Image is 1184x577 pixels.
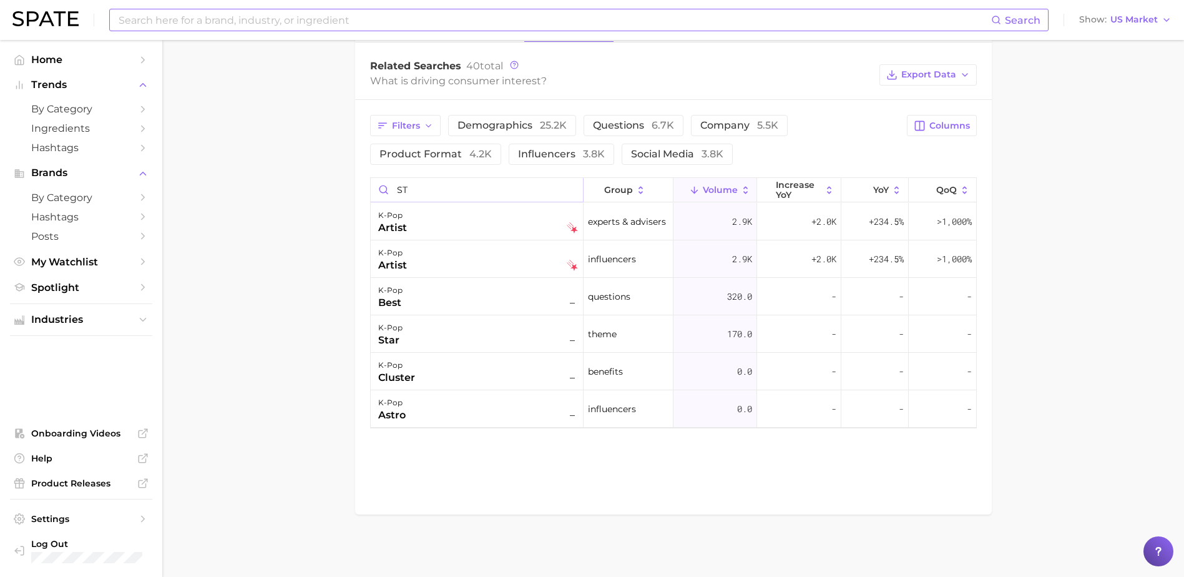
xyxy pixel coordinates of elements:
[841,178,909,202] button: YoY
[899,289,904,304] span: -
[10,424,152,443] a: Onboarding Videos
[31,54,131,66] span: Home
[371,390,976,428] button: k-popastro–influencers0.0---
[10,310,152,329] button: Industries
[831,327,836,342] span: -
[831,289,836,304] span: -
[10,76,152,94] button: Trends
[899,402,904,417] span: -
[702,148,723,160] span: 3.8k
[967,327,972,342] span: -
[588,214,666,229] span: experts & advisers
[371,278,976,315] button: k-popbest–questions320.0---
[567,260,578,271] img: falling star
[673,178,757,202] button: Volume
[909,178,976,202] button: QoQ
[31,167,131,179] span: Brands
[31,314,131,325] span: Industries
[588,289,630,304] span: questions
[371,353,976,390] button: k-popcluster–benefits0.0---
[31,142,131,154] span: Hashtags
[10,207,152,227] a: Hashtags
[1076,12,1175,28] button: ShowUS Market
[567,408,578,423] span: –
[631,148,723,160] span: social media
[378,408,406,423] div: astro
[378,220,407,235] div: artist
[10,278,152,297] a: Spotlight
[12,11,79,26] img: SPATE
[378,358,415,373] div: k-pop
[879,64,977,86] button: Export Data
[901,69,956,80] span: Export Data
[737,402,752,417] span: 0.0
[899,364,904,379] span: -
[379,148,492,160] span: product format
[31,513,131,525] span: Settings
[1079,16,1107,23] span: Show
[831,402,836,417] span: -
[31,211,131,223] span: Hashtags
[907,115,976,136] button: Columns
[567,370,578,385] span: –
[899,327,904,342] span: -
[584,178,673,202] button: group
[378,370,415,385] div: cluster
[593,119,674,131] span: questions
[378,395,406,410] div: k-pop
[371,315,976,353] button: k-popstar–theme170.0---
[371,203,976,240] button: k-popartistfalling starexperts & advisers2.9k+2.0k+234.5%>1,000%
[31,538,167,550] span: Log Out
[869,214,904,229] span: +234.5%
[370,115,441,136] button: Filters
[10,227,152,246] a: Posts
[757,178,841,202] button: increase YoY
[567,333,578,348] span: –
[967,289,972,304] span: -
[378,258,407,273] div: artist
[757,119,778,131] span: 5.5k
[10,99,152,119] a: by Category
[732,252,752,267] span: 2.9k
[732,214,752,229] span: 2.9k
[10,119,152,138] a: Ingredients
[776,180,821,200] span: increase YoY
[811,214,836,229] span: +2.0k
[929,121,970,131] span: Columns
[392,121,420,131] span: Filters
[967,364,972,379] span: -
[469,148,492,160] span: 4.2k
[10,449,152,468] a: Help
[10,510,152,528] a: Settings
[583,148,605,160] span: 3.8k
[604,185,633,195] span: group
[370,60,461,72] span: Related Searches
[31,478,131,489] span: Product Releases
[869,252,904,267] span: +234.5%
[937,215,972,227] span: >1,000%
[10,535,152,567] a: Log out. Currently logged in with e-mail jayme.clifton@kmgtgroup.com.
[378,208,407,223] div: k-pop
[466,60,480,72] span: 40
[378,320,403,335] div: k-pop
[10,50,152,69] a: Home
[378,283,403,298] div: k-pop
[10,138,152,157] a: Hashtags
[588,252,636,267] span: influencers
[378,295,403,310] div: best
[540,119,567,131] span: 25.2k
[378,333,403,348] div: star
[518,148,605,160] span: influencers
[737,364,752,379] span: 0.0
[1005,14,1040,26] span: Search
[31,103,131,115] span: by Category
[936,185,957,195] span: QoQ
[700,119,778,131] span: company
[371,240,976,278] button: k-popartistfalling starinfluencers2.9k+2.0k+234.5%>1,000%
[457,119,567,131] span: demographics
[1110,16,1158,23] span: US Market
[466,60,503,72] span: total
[588,402,636,417] span: influencers
[652,119,674,131] span: 6.7k
[873,185,889,195] span: YoY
